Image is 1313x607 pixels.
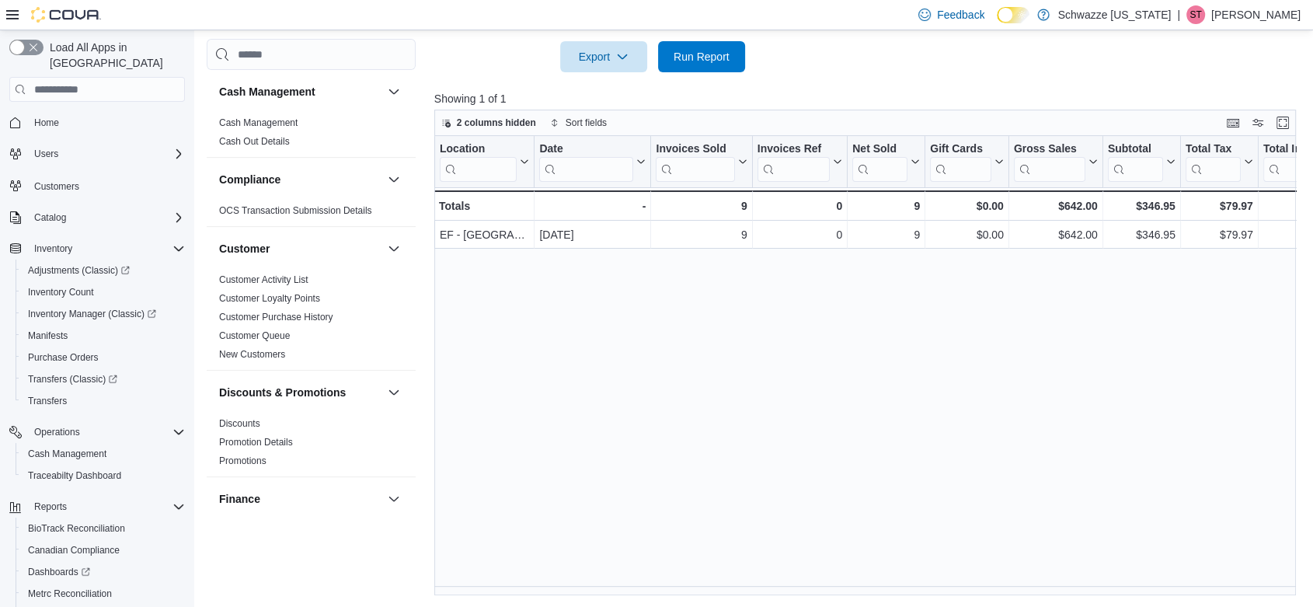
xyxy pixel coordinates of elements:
[219,205,372,216] a: OCS Transaction Submission Details
[28,423,185,441] span: Operations
[219,349,285,360] a: New Customers
[34,211,66,224] span: Catalog
[757,197,841,215] div: 0
[219,330,290,342] span: Customer Queue
[22,370,185,389] span: Transfers (Classic)
[219,525,294,535] a: GL Account Totals
[16,518,191,539] button: BioTrack Reconciliation
[385,82,403,101] button: Cash Management
[1186,197,1253,215] div: $79.97
[219,348,285,361] span: New Customers
[28,145,64,163] button: Users
[1224,113,1242,132] button: Keyboard shortcuts
[757,142,841,182] button: Invoices Ref
[16,260,191,281] a: Adjustments (Classic)
[22,283,100,302] a: Inventory Count
[22,519,131,538] a: BioTrack Reconciliation
[539,225,646,244] div: [DATE]
[16,347,191,368] button: Purchase Orders
[440,225,529,244] div: EF - [GEOGRAPHIC_DATA]
[757,142,829,157] div: Invoices Ref
[1108,142,1163,182] div: Subtotal
[28,113,65,132] a: Home
[16,368,191,390] a: Transfers (Classic)
[28,239,78,258] button: Inventory
[22,305,162,323] a: Inventory Manager (Classic)
[28,469,121,482] span: Traceabilty Dashboard
[16,539,191,561] button: Canadian Compliance
[34,148,58,160] span: Users
[1186,5,1205,24] div: Sarah Tipton
[34,426,80,438] span: Operations
[1014,225,1098,244] div: $642.00
[656,142,734,182] div: Invoices Sold
[219,455,266,466] a: Promotions
[22,283,185,302] span: Inventory Count
[219,491,260,507] h3: Finance
[1211,5,1301,24] p: [PERSON_NAME]
[656,142,734,157] div: Invoices Sold
[1186,142,1241,157] div: Total Tax
[28,497,185,516] span: Reports
[22,445,185,463] span: Cash Management
[3,207,191,228] button: Catalog
[219,84,381,99] button: Cash Management
[44,40,185,71] span: Load All Apps in [GEOGRAPHIC_DATA]
[1108,197,1175,215] div: $346.95
[219,312,333,323] a: Customer Purchase History
[3,238,191,260] button: Inventory
[439,197,529,215] div: Totals
[852,225,920,244] div: 9
[3,174,191,197] button: Customers
[1057,5,1171,24] p: Schwazze [US_STATE]
[28,588,112,600] span: Metrc Reconciliation
[569,41,638,72] span: Export
[31,7,101,23] img: Cova
[385,490,403,508] button: Finance
[219,418,260,429] a: Discounts
[435,113,542,132] button: 2 columns hidden
[1108,142,1175,182] button: Subtotal
[385,383,403,402] button: Discounts & Promotions
[207,201,416,226] div: Compliance
[219,172,381,187] button: Compliance
[1186,225,1253,244] div: $79.97
[22,305,185,323] span: Inventory Manager (Classic)
[544,113,613,132] button: Sort fields
[34,242,72,255] span: Inventory
[3,111,191,134] button: Home
[22,326,74,345] a: Manifests
[852,142,907,182] div: Net Sold
[852,142,920,182] button: Net Sold
[207,414,416,476] div: Discounts & Promotions
[1108,225,1175,244] div: $346.95
[34,501,67,513] span: Reports
[930,225,1004,244] div: $0.00
[656,197,747,215] div: 9
[219,455,266,467] span: Promotions
[28,208,185,227] span: Catalog
[28,566,90,578] span: Dashboards
[219,84,315,99] h3: Cash Management
[219,293,320,304] a: Customer Loyalty Points
[219,241,381,256] button: Customer
[1273,113,1292,132] button: Enter fullscreen
[34,117,59,129] span: Home
[1186,142,1241,182] div: Total Tax
[219,385,381,400] button: Discounts & Promotions
[1189,5,1201,24] span: ST
[1108,142,1163,157] div: Subtotal
[219,311,333,323] span: Customer Purchase History
[22,519,185,538] span: BioTrack Reconciliation
[22,563,96,581] a: Dashboards
[434,91,1305,106] p: Showing 1 of 1
[28,351,99,364] span: Purchase Orders
[22,326,185,345] span: Manifests
[930,142,991,157] div: Gift Cards
[219,204,372,217] span: OCS Transaction Submission Details
[22,584,185,603] span: Metrc Reconciliation
[560,41,647,72] button: Export
[22,466,127,485] a: Traceabilty Dashboard
[16,465,191,487] button: Traceabilty Dashboard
